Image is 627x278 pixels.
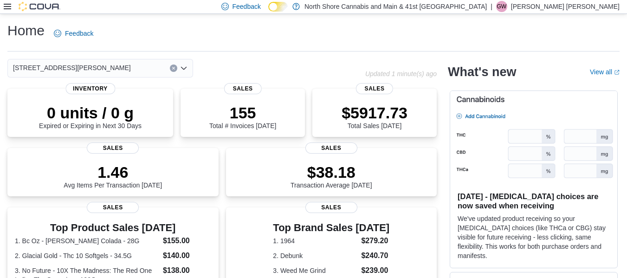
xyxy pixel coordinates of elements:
a: View allExternal link [590,68,620,76]
p: We've updated product receiving so your [MEDICAL_DATA] choices (like THCa or CBG) stay visible fo... [458,214,610,260]
dd: $138.00 [163,265,211,276]
dd: $155.00 [163,235,211,246]
h3: Top Product Sales [DATE] [15,222,211,233]
p: | [491,1,492,12]
h2: What's new [448,65,516,79]
span: Sales [356,83,393,94]
span: Inventory [65,83,115,94]
p: [PERSON_NAME] [PERSON_NAME] [511,1,620,12]
p: 0 units / 0 g [39,103,142,122]
span: Sales [87,202,139,213]
span: [STREET_ADDRESS][PERSON_NAME] [13,62,131,73]
div: Griffin Wright [496,1,507,12]
dt: 1. 1964 [273,236,357,246]
span: Sales [87,142,139,154]
h3: Top Brand Sales [DATE] [273,222,389,233]
dd: $239.00 [361,265,389,276]
div: Transaction Average [DATE] [291,163,372,189]
span: Sales [224,83,261,94]
div: Total # Invoices [DATE] [209,103,276,129]
input: Dark Mode [268,2,288,12]
dt: 2. Debunk [273,251,357,260]
dd: $279.20 [361,235,389,246]
p: 1.46 [64,163,162,181]
span: Feedback [233,2,261,11]
dt: 3. Weed Me Grind [273,266,357,275]
span: Sales [305,202,357,213]
p: Updated 1 minute(s) ago [365,70,437,78]
div: Expired or Expiring in Next 30 Days [39,103,142,129]
dd: $240.70 [361,250,389,261]
dt: 1. Bc Oz - [PERSON_NAME] Colada - 28G [15,236,159,246]
dt: 2. Glacial Gold - Thc 10 Softgels - 34.5G [15,251,159,260]
p: 155 [209,103,276,122]
button: Open list of options [180,65,187,72]
div: Total Sales [DATE] [342,103,407,129]
dd: $140.00 [163,250,211,261]
h3: [DATE] - [MEDICAL_DATA] choices are now saved when receiving [458,192,610,210]
span: Sales [305,142,357,154]
svg: External link [614,70,620,75]
button: Clear input [170,65,177,72]
div: Avg Items Per Transaction [DATE] [64,163,162,189]
span: Feedback [65,29,93,38]
h1: Home [7,21,45,40]
p: North Shore Cannabis and Main & 41st [GEOGRAPHIC_DATA] [304,1,487,12]
a: Feedback [50,24,97,43]
img: Cova [19,2,60,11]
p: $5917.73 [342,103,407,122]
span: GW [497,1,506,12]
p: $38.18 [291,163,372,181]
